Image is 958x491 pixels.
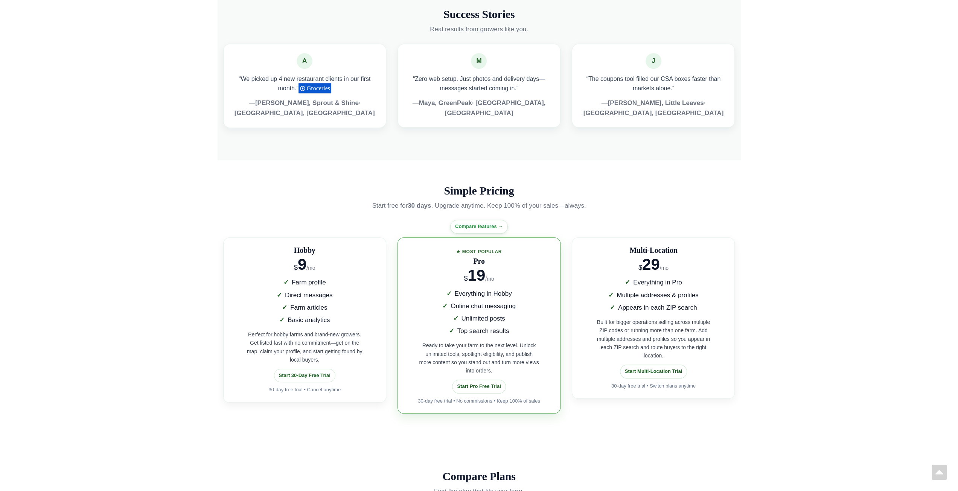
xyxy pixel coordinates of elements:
[450,220,508,234] a: Compare features →
[581,98,725,118] p: — · [GEOGRAPHIC_DATA], [GEOGRAPHIC_DATA]
[580,246,727,254] h3: Multi‑Location
[419,99,472,106] strong: Maya, GreenPeak
[608,99,704,106] strong: [PERSON_NAME], Little Leaves
[231,246,378,254] h3: Hobby
[580,382,727,390] div: 30‑day free trial • Switch plans anytime
[299,83,331,93] div: Groceries
[419,341,539,375] p: Ready to take your farm to the next level. Unlock unlimited tools, spotlight eligibility, and pub...
[405,289,553,299] li: Everything in Hobby
[581,74,725,93] p: “The coupons tool filled our CSA boxes faster than markets alone.”
[310,8,648,20] h2: Success Stories
[244,330,365,364] p: Perfect for hobby farms and brand‑new growers. Get listed fast with no commitment—get on the map,...
[294,264,298,271] span: $
[310,470,648,482] h2: Compare Plans
[233,74,377,94] p: “We picked up 4 new restaurant clients in our first month.”
[407,74,551,93] p: “Zero web setup. Just photos and delivery days—messages started coming in.”
[298,255,306,273] span: 9
[593,318,714,360] p: Built for bigger operations selling across multiple ZIP codes or running more than one farm. Add ...
[231,303,378,313] li: Farm articles
[620,365,687,379] a: Start Multi‑Location Trial
[407,98,551,118] p: — · [GEOGRAPHIC_DATA], [GEOGRAPHIC_DATA]
[405,257,553,265] h3: Pro
[580,303,727,313] li: Appears in each ZIP search
[646,53,661,69] span: J
[231,386,378,394] div: 30‑day free trial • Cancel anytime
[638,264,642,271] span: $
[580,277,727,287] li: Everything in Pro
[468,266,485,284] span: 19
[456,248,502,255] div: ★ Most popular
[660,265,669,271] span: /mo
[642,255,660,273] span: 29
[405,313,553,324] li: Unlimited posts
[231,315,378,325] li: Basic analytics
[317,201,641,211] p: Start free for . Upgrade anytime. Keep 100% of your sales—always.
[471,53,487,69] span: M
[233,98,377,118] p: — · [GEOGRAPHIC_DATA], [GEOGRAPHIC_DATA]
[310,184,648,197] h2: Simple Pricing
[231,290,378,300] li: Direct messages
[255,99,359,106] strong: [PERSON_NAME], Sprout & Shine
[580,290,727,300] li: Multiple addresses & profiles
[464,275,468,282] span: $
[485,276,494,282] span: /mo
[231,277,378,287] li: Farm profile
[297,53,312,69] span: A
[405,301,553,311] li: Online chat messaging
[452,380,506,394] a: Start Pro Free Trial
[405,397,553,405] div: 30‑day free trial • No commissions • Keep 100% of sales
[405,326,553,336] li: Top search results
[317,24,641,34] p: Real results from growers like you.
[307,85,332,91] span: Groceries
[274,369,335,383] a: Start 30‑Day Free Trial
[306,265,315,271] span: /mo
[408,202,431,209] strong: 30 days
